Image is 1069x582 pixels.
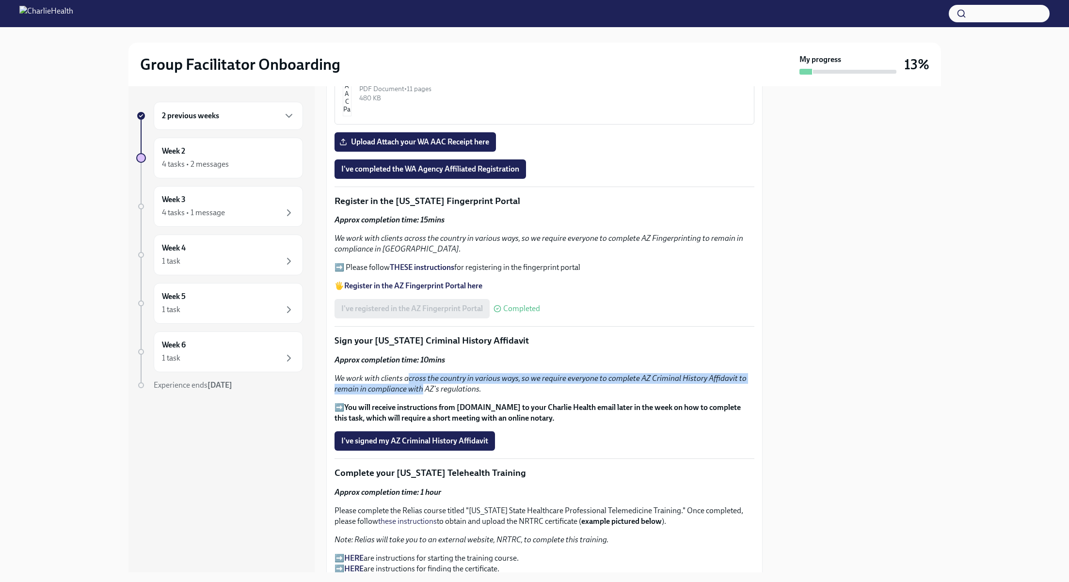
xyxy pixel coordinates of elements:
a: HERE [344,564,364,573]
p: Sign your [US_STATE] Criminal History Affidavit [335,334,754,347]
p: Complete your [US_STATE] Telehealth Training [335,467,754,479]
button: I've signed my AZ Criminal History Affidavit [335,431,495,451]
div: 480 KB [359,94,746,103]
div: 2 previous weeks [154,102,303,130]
strong: example pictured below [581,517,662,526]
div: 1 task [162,353,180,363]
strong: My progress [799,54,841,65]
a: Week 61 task [136,331,303,372]
p: Please complete the Relias course titled "[US_STATE] State Healthcare Professional Telemedicine T... [335,505,754,527]
img: CharlieHealth [19,6,73,21]
div: PDF Document • 11 pages [359,84,746,94]
a: Week 51 task [136,283,303,324]
label: Upload Attach your WA AAC Receipt here [335,132,496,152]
div: 4 tasks • 2 messages [162,159,229,170]
strong: Approx completion time: 15mins [335,215,445,224]
a: THESE instructions [390,263,454,272]
a: Week 34 tasks • 1 message [136,186,303,227]
h6: Week 4 [162,243,186,253]
strong: [DATE] [207,380,232,390]
button: I've completed the WA Agency Affiliated Registration [335,159,526,179]
p: ➡️ Please follow for registering in the fingerprint portal [335,262,754,273]
em: We work with clients across the country in various ways, so we require everyone to complete AZ Fi... [335,234,743,253]
h6: Week 2 [162,146,185,157]
em: We work with clients across the country in various ways, so we require everyone to complete AZ Cr... [335,374,747,393]
a: Week 41 task [136,235,303,275]
strong: Approx completion time: 1 hour [335,488,441,497]
em: Note: Relias will take you to an external website, NRTRC, to complete this training. [335,535,609,544]
strong: You will receive instructions from [DOMAIN_NAME] to your Charlie Health email later in the week o... [335,403,741,423]
h6: Week 5 [162,291,186,302]
div: 1 task [162,304,180,315]
p: ➡️ [335,402,754,424]
span: I've signed my AZ Criminal History Affidavit [341,436,488,446]
p: 🖐️ [335,281,754,291]
h3: 13% [904,56,929,73]
a: these instructions [378,517,437,526]
span: Experience ends [154,380,232,390]
div: 4 tasks • 1 message [162,207,225,218]
p: ➡️ are instructions for starting the training course. ➡️ are instructions for finding the certifi... [335,553,754,574]
a: Week 24 tasks • 2 messages [136,138,303,178]
span: Completed [503,305,540,313]
p: Register in the [US_STATE] Fingerprint Portal [335,195,754,207]
span: Upload Attach your WA AAC Receipt here [341,137,489,147]
img: WA AAC Paper Application (if needed) [343,58,351,116]
h6: Week 3 [162,194,186,205]
strong: Approx completion time: 10mins [335,355,445,364]
span: I've completed the WA Agency Affiliated Registration [341,164,519,174]
button: PDF Document•11 pages480 KB [335,50,754,125]
a: Register in the AZ Fingerprint Portal here [344,281,482,290]
h6: 2 previous weeks [162,110,219,121]
div: 1 task [162,256,180,267]
h2: Group Facilitator Onboarding [140,55,340,74]
h6: Week 6 [162,340,186,350]
a: HERE [344,553,364,563]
